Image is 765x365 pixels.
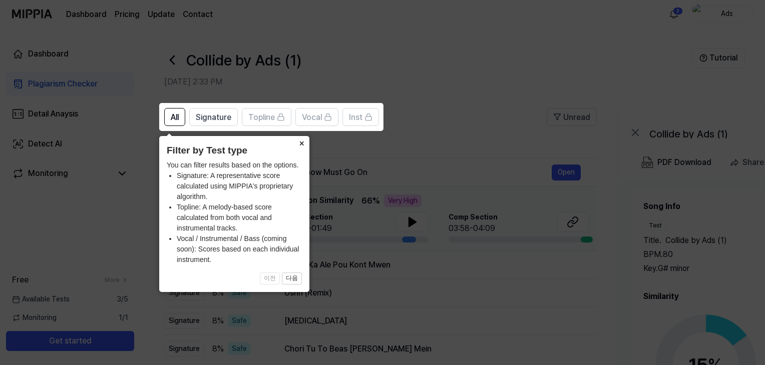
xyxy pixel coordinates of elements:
button: Close [293,136,309,150]
header: Filter by Test type [167,143,302,158]
span: All [171,111,179,123]
li: Signature: A representative score calculated using MIPPIA's proprietary algorithm. [177,170,302,202]
li: Vocal / Instrumental / Bass (coming soon): Scores based on each individual instrument. [177,233,302,265]
button: Topline [242,108,291,126]
button: Vocal [295,108,338,126]
button: Signature [189,108,238,126]
span: Signature [196,111,231,123]
li: Topline: A melody-based score calculated from both vocal and instrumental tracks. [177,202,302,233]
button: All [164,108,185,126]
span: Inst [349,111,362,123]
span: Topline [248,111,275,123]
button: 다음 [282,272,302,284]
div: You can filter results based on the options. [167,160,302,265]
span: Vocal [302,111,322,123]
button: Inst [342,108,379,126]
